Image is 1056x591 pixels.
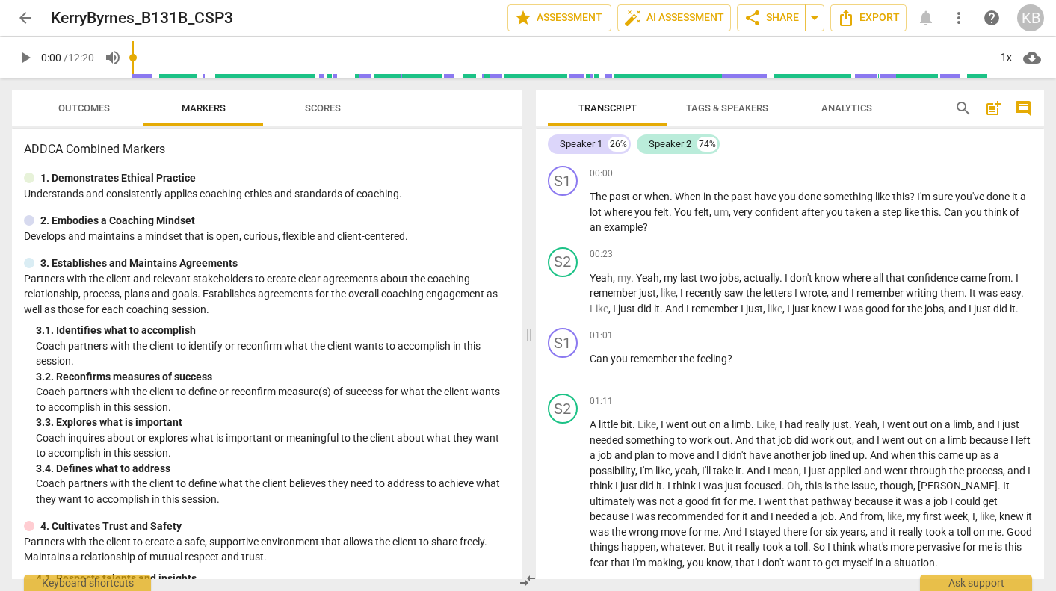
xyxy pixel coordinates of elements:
span: , [613,272,617,284]
span: have [749,449,774,461]
span: . [669,206,674,218]
p: Coach inquires about or explores what is important or meaningful to the client about what they wa... [36,430,510,461]
span: , [944,303,948,315]
span: I'm [640,465,655,477]
p: Coach partners with the client to identify or reconfirm what the client wants to accomplish in th... [36,338,510,369]
span: something [824,191,875,202]
span: Scores [305,102,341,114]
span: Filler word [590,303,608,315]
span: the [714,191,731,202]
span: Outcomes [58,102,110,114]
span: to [657,449,669,461]
span: very [733,206,755,218]
span: cloud_download [1023,49,1041,66]
span: felt [694,206,709,218]
span: , [739,272,744,284]
span: done [798,191,824,202]
span: Can [944,206,965,218]
span: it [1012,191,1020,202]
span: another [774,449,812,461]
div: 74% [697,137,717,152]
span: Filler word [768,303,782,315]
span: Markers [182,102,226,114]
span: lot [590,206,604,218]
span: a [723,418,732,430]
span: arrow_back [16,9,34,27]
span: Filler word [714,206,729,218]
span: remember [856,287,906,299]
span: easy [1000,287,1021,299]
span: went [887,418,913,430]
span: I [1010,434,1016,446]
span: yeah [675,465,697,477]
span: letters [763,287,794,299]
span: did [993,303,1010,315]
span: example [604,221,643,233]
span: Filler word [661,287,676,299]
span: it [735,465,741,477]
span: A [590,418,599,430]
span: a [993,449,999,461]
span: the [746,287,763,299]
div: 3. 3. Explores what is important [36,415,510,430]
span: and [948,303,969,315]
div: 26% [608,137,629,152]
button: Export [830,4,907,31]
span: I [686,303,691,315]
span: . [1016,303,1019,315]
span: left [1016,434,1031,446]
h2: KerryByrnes_B131B_CSP3 [51,9,233,28]
span: I [877,434,882,446]
span: , [972,418,977,430]
span: step [882,206,904,218]
span: . [741,465,747,477]
span: had [785,418,805,430]
span: feeling [697,353,727,365]
span: job [778,434,794,446]
span: needed [590,434,626,446]
span: up [966,449,980,461]
button: Sharing summary [805,4,824,31]
span: out [836,434,852,446]
span: , [697,465,702,477]
span: on [930,418,945,430]
span: and [856,434,877,446]
span: saw [724,287,746,299]
span: just [1002,418,1019,430]
span: this [921,206,939,218]
span: just [809,465,828,477]
div: Speaker 1 [560,137,602,152]
div: Change speaker [548,328,578,358]
div: Keyboard shortcuts [24,575,151,591]
span: confidence [907,272,960,284]
span: remember [630,353,679,365]
span: share [744,9,762,27]
span: , [659,272,664,284]
p: 2. Embodies a Coaching Mindset [40,213,195,229]
span: I'll [702,465,713,477]
span: recently [685,287,724,299]
span: knew [812,303,839,315]
span: know [815,272,842,284]
span: job [598,449,614,461]
span: applied [828,465,864,477]
span: . [865,449,870,461]
button: Play [12,44,39,71]
span: 00:23 [590,248,613,261]
span: , [799,465,803,477]
span: I [803,465,809,477]
span: remember [691,303,741,315]
span: came [938,449,966,461]
span: just [639,287,656,299]
div: 3. 2. Reconfirms measures of success [36,369,510,385]
span: didn't [722,449,749,461]
span: you [779,191,798,202]
span: and [864,465,884,477]
span: just [618,303,637,315]
span: I [882,418,887,430]
span: search [954,99,972,117]
span: just [792,303,812,315]
span: work [689,434,714,446]
span: . [964,287,969,299]
span: confident [755,206,801,218]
